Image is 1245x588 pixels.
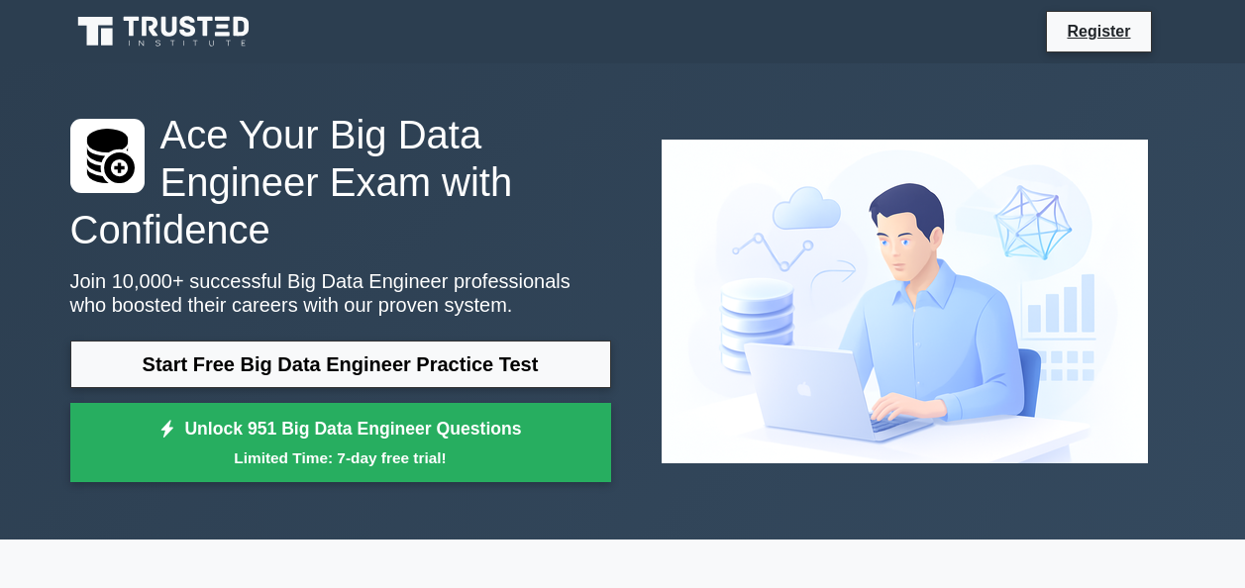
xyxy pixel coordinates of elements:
a: Unlock 951 Big Data Engineer QuestionsLimited Time: 7-day free trial! [70,403,611,482]
h1: Ace Your Big Data Engineer Exam with Confidence [70,111,611,253]
small: Limited Time: 7-day free trial! [95,446,586,469]
p: Join 10,000+ successful Big Data Engineer professionals who boosted their careers with our proven... [70,269,611,317]
a: Start Free Big Data Engineer Practice Test [70,341,611,388]
img: Big Data Engineer Preview [646,124,1164,479]
a: Register [1055,19,1142,44]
